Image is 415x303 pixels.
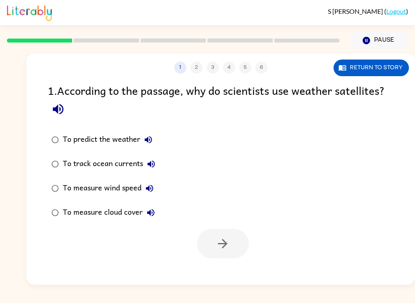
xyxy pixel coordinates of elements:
button: Pause [349,31,408,50]
button: Return to story [334,60,409,76]
button: To predict the weather [140,132,156,148]
button: 1 [174,62,186,74]
div: ( ) [328,7,408,15]
button: To track ocean currents [143,156,159,172]
div: To track ocean currents [63,156,159,172]
img: Literably [7,3,52,21]
button: To measure wind speed [141,180,158,196]
div: 1 . According to the passage, why do scientists use weather satellites? [48,82,394,119]
span: S [PERSON_NAME] [328,7,384,15]
div: To measure cloud cover [63,205,159,221]
div: To measure wind speed [63,180,158,196]
button: To measure cloud cover [143,205,159,221]
a: Logout [386,7,406,15]
div: To predict the weather [63,132,156,148]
